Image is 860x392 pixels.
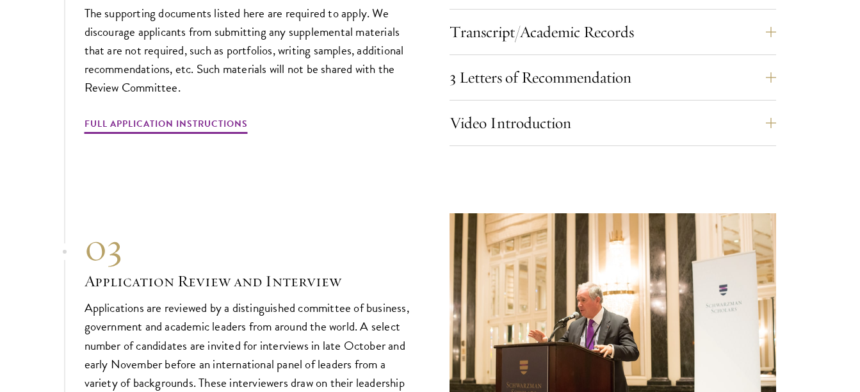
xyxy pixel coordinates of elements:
[450,62,776,93] button: 3 Letters of Recommendation
[85,116,248,136] a: Full Application Instructions
[450,17,776,47] button: Transcript/Academic Records
[450,108,776,138] button: Video Introduction
[85,224,411,270] div: 03
[85,4,411,97] p: The supporting documents listed here are required to apply. We discourage applicants from submitt...
[85,270,411,292] h3: Application Review and Interview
